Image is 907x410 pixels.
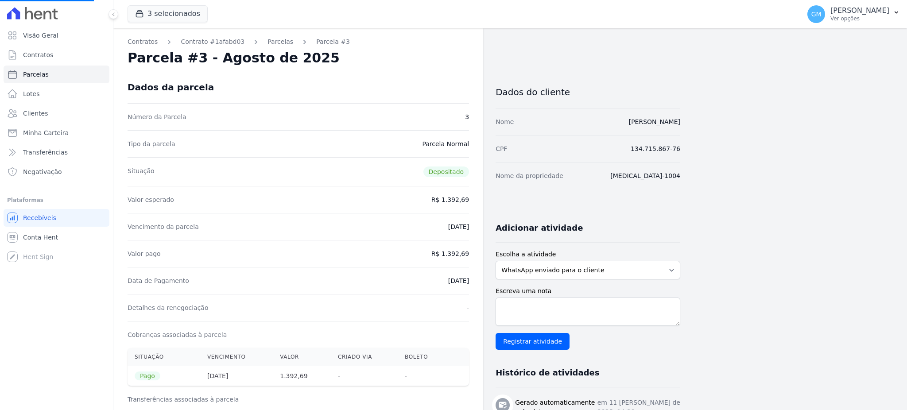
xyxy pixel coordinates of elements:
div: Dados da parcela [128,82,214,93]
h3: Transferências associadas à parcela [128,395,469,404]
th: [DATE] [200,366,273,386]
h3: Adicionar atividade [496,223,583,233]
dd: [MEDICAL_DATA]-1004 [610,171,680,180]
a: Recebíveis [4,209,109,227]
label: Escreva uma nota [496,286,680,296]
dd: 134.715.867-76 [631,144,680,153]
label: Escolha a atividade [496,250,680,259]
p: [PERSON_NAME] [830,6,889,15]
a: Visão Geral [4,27,109,44]
span: GM [811,11,822,17]
button: GM [PERSON_NAME] Ver opções [800,2,907,27]
span: Pago [135,371,160,380]
h3: Histórico de atividades [496,367,599,378]
dt: Detalhes da renegociação [128,303,209,312]
span: Minha Carteira [23,128,69,137]
span: Contratos [23,50,53,59]
dt: Situação [128,166,155,177]
th: Boleto [398,348,450,366]
h3: Dados do cliente [496,87,680,97]
dt: CPF [496,144,507,153]
th: Situação [128,348,200,366]
dt: Cobranças associadas à parcela [128,330,227,339]
a: Minha Carteira [4,124,109,142]
a: Parcelas [4,66,109,83]
dd: [DATE] [448,222,469,231]
span: Transferências [23,148,68,157]
dt: Nome da propriedade [496,171,563,180]
dt: Nome [496,117,514,126]
span: Conta Hent [23,233,58,242]
a: Contrato #1afabd03 [181,37,244,46]
dd: - [467,303,469,312]
a: Parcelas [267,37,293,46]
dt: Valor pago [128,249,161,258]
th: 1.392,69 [273,366,331,386]
dd: Parcela Normal [422,139,469,148]
a: Lotes [4,85,109,103]
dd: R$ 1.392,69 [431,195,469,204]
input: Registrar atividade [496,333,570,350]
span: Recebíveis [23,213,56,222]
dt: Número da Parcela [128,112,186,121]
span: Clientes [23,109,48,118]
p: Ver opções [830,15,889,22]
dt: Data de Pagamento [128,276,189,285]
span: Depositado [423,166,469,177]
a: Conta Hent [4,228,109,246]
th: Vencimento [200,348,273,366]
div: Plataformas [7,195,106,205]
a: Transferências [4,143,109,161]
dd: 3 [465,112,469,121]
button: 3 selecionados [128,5,208,22]
span: Lotes [23,89,40,98]
a: [PERSON_NAME] [629,118,680,125]
th: - [331,366,398,386]
span: Negativação [23,167,62,176]
a: Contratos [128,37,158,46]
th: - [398,366,450,386]
a: Negativação [4,163,109,181]
h2: Parcela #3 - Agosto de 2025 [128,50,340,66]
dd: R$ 1.392,69 [431,249,469,258]
th: Criado via [331,348,398,366]
span: Visão Geral [23,31,58,40]
dt: Vencimento da parcela [128,222,199,231]
dd: [DATE] [448,276,469,285]
nav: Breadcrumb [128,37,469,46]
a: Parcela #3 [316,37,350,46]
dt: Tipo da parcela [128,139,175,148]
dt: Valor esperado [128,195,174,204]
a: Clientes [4,104,109,122]
a: Contratos [4,46,109,64]
th: Valor [273,348,331,366]
span: Parcelas [23,70,49,79]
